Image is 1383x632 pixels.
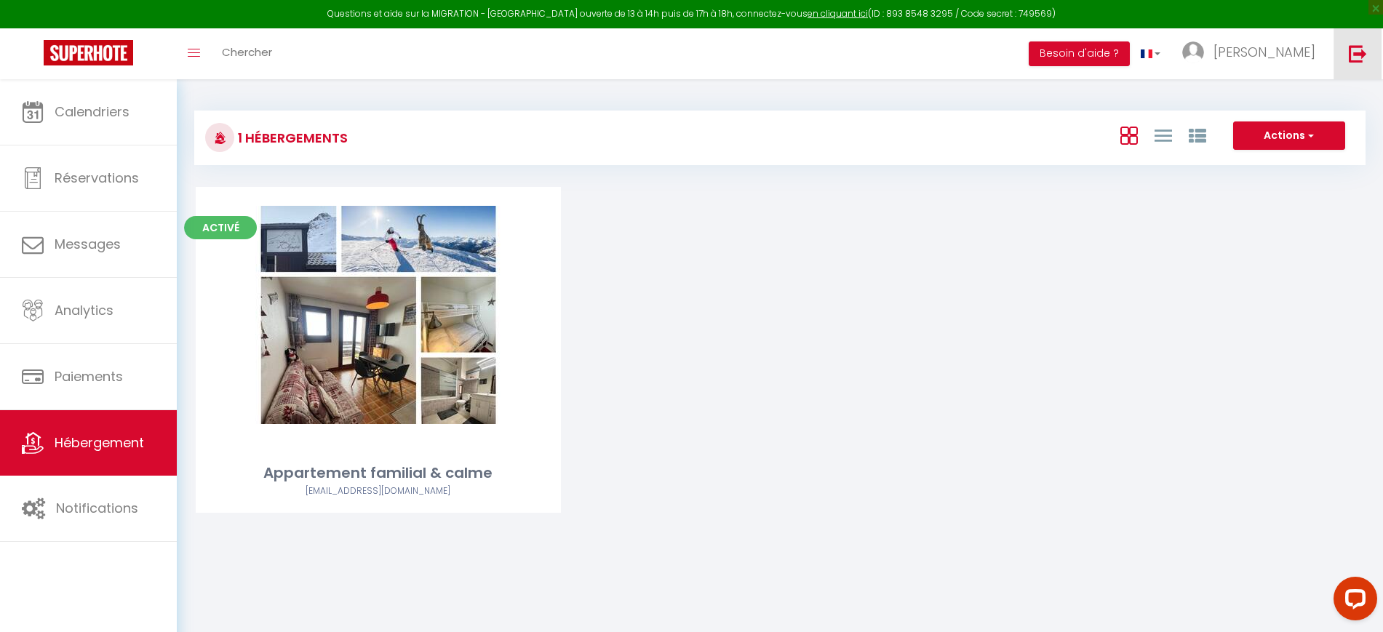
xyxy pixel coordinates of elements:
[1322,571,1383,632] iframe: LiveChat chat widget
[1120,123,1138,147] a: Vue en Box
[1155,123,1172,147] a: Vue en Liste
[55,169,139,187] span: Réservations
[184,216,257,239] span: Activé
[196,484,561,498] div: Airbnb
[56,499,138,517] span: Notifications
[1233,121,1345,151] button: Actions
[1171,28,1334,79] a: ... [PERSON_NAME]
[1189,123,1206,147] a: Vue par Groupe
[1349,44,1367,63] img: logout
[196,462,561,484] div: Appartement familial & calme
[55,433,144,452] span: Hébergement
[55,235,121,253] span: Messages
[808,7,868,20] a: en cliquant ici
[55,301,113,319] span: Analytics
[44,40,133,65] img: Super Booking
[1213,43,1315,61] span: [PERSON_NAME]
[211,28,283,79] a: Chercher
[1029,41,1130,66] button: Besoin d'aide ?
[55,367,123,385] span: Paiements
[1182,41,1204,63] img: ...
[55,103,129,121] span: Calendriers
[234,121,348,154] h3: 1 Hébergements
[335,300,422,329] a: Editer
[222,44,272,60] span: Chercher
